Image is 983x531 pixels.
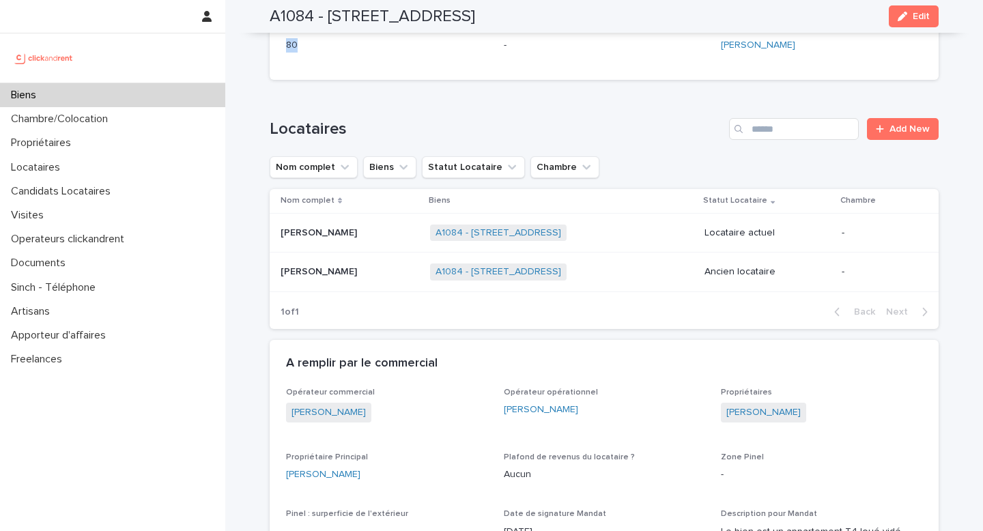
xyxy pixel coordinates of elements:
[840,193,876,208] p: Chambre
[729,118,859,140] input: Search
[270,296,310,329] p: 1 of 1
[270,253,939,292] tr: [PERSON_NAME][PERSON_NAME] A1084 - [STREET_ADDRESS] Ancien locataire-
[504,388,598,397] span: Opérateur opérationnel
[5,137,82,149] p: Propriétaires
[5,305,61,318] p: Artisans
[270,119,724,139] h1: Locataires
[286,453,368,461] span: Propriétaire Principal
[286,468,360,482] a: [PERSON_NAME]
[823,306,881,318] button: Back
[842,227,917,239] p: -
[5,161,71,174] p: Locataires
[721,453,764,461] span: Zone Pinel
[704,227,830,239] p: Locataire actuel
[422,156,525,178] button: Statut Locataire
[286,38,487,53] p: 80
[889,5,939,27] button: Edit
[721,388,772,397] span: Propriétaires
[846,307,875,317] span: Back
[504,38,705,53] p: -
[726,405,801,420] a: [PERSON_NAME]
[867,118,939,140] a: Add New
[504,468,705,482] p: Aucun
[281,193,334,208] p: Nom complet
[889,124,930,134] span: Add New
[281,225,360,239] p: [PERSON_NAME]
[429,193,451,208] p: Biens
[721,38,795,53] a: [PERSON_NAME]
[5,281,106,294] p: Sinch - Téléphone
[721,468,922,482] p: -
[436,266,561,278] a: A1084 - [STREET_ADDRESS]
[5,353,73,366] p: Freelances
[504,453,635,461] span: Plafond de revenus du locataire ?
[5,89,47,102] p: Biens
[286,510,408,518] span: Pinel : surperficie de l'extérieur
[721,510,817,518] span: Description pour Mandat
[881,306,939,318] button: Next
[281,263,360,278] p: [PERSON_NAME]
[504,510,606,518] span: Date de signature Mandat
[703,193,767,208] p: Statut Locataire
[5,113,119,126] p: Chambre/Colocation
[270,156,358,178] button: Nom complet
[5,233,135,246] p: Operateurs clickandrent
[842,266,917,278] p: -
[363,156,416,178] button: Biens
[913,12,930,21] span: Edit
[704,266,830,278] p: Ancien locataire
[286,356,438,371] h2: A remplir par le commercial
[5,257,76,270] p: Documents
[291,405,366,420] a: [PERSON_NAME]
[5,209,55,222] p: Visites
[270,7,475,27] h2: A1084 - [STREET_ADDRESS]
[11,44,77,72] img: UCB0brd3T0yccxBKYDjQ
[5,185,122,198] p: Candidats Locataires
[270,213,939,253] tr: [PERSON_NAME][PERSON_NAME] A1084 - [STREET_ADDRESS] Locataire actuel-
[5,329,117,342] p: Apporteur d'affaires
[504,403,578,417] a: [PERSON_NAME]
[886,307,916,317] span: Next
[530,156,599,178] button: Chambre
[286,388,375,397] span: Opérateur commercial
[436,227,561,239] a: A1084 - [STREET_ADDRESS]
